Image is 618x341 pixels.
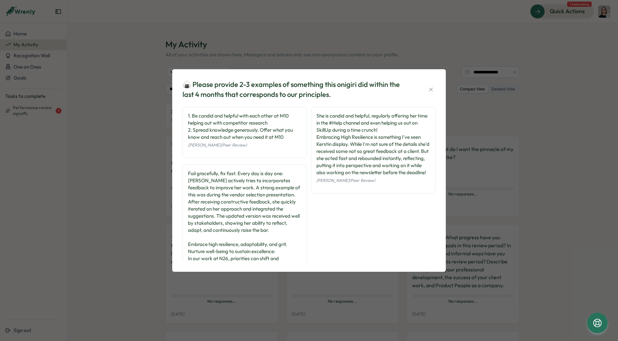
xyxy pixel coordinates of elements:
div: 1. Be candid and helpful with each other at M10 helping out with competitor research 2. Spread kn... [188,112,302,141]
div: She is candid and helpful, regularly offering her time in the #Help channel and even helping us o... [316,112,430,176]
div: Fail gracefully, fix fast. Every day is day one: [PERSON_NAME] actively tries to incorporates fee... [188,170,302,283]
span: [PERSON_NAME] (Peer Review) [188,142,247,147]
span: [PERSON_NAME] (Peer Review) [316,178,375,183]
div: 🍙 Please provide 2-3 examples of something this onigiri did within the last 4 months that corresp... [183,80,411,99]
